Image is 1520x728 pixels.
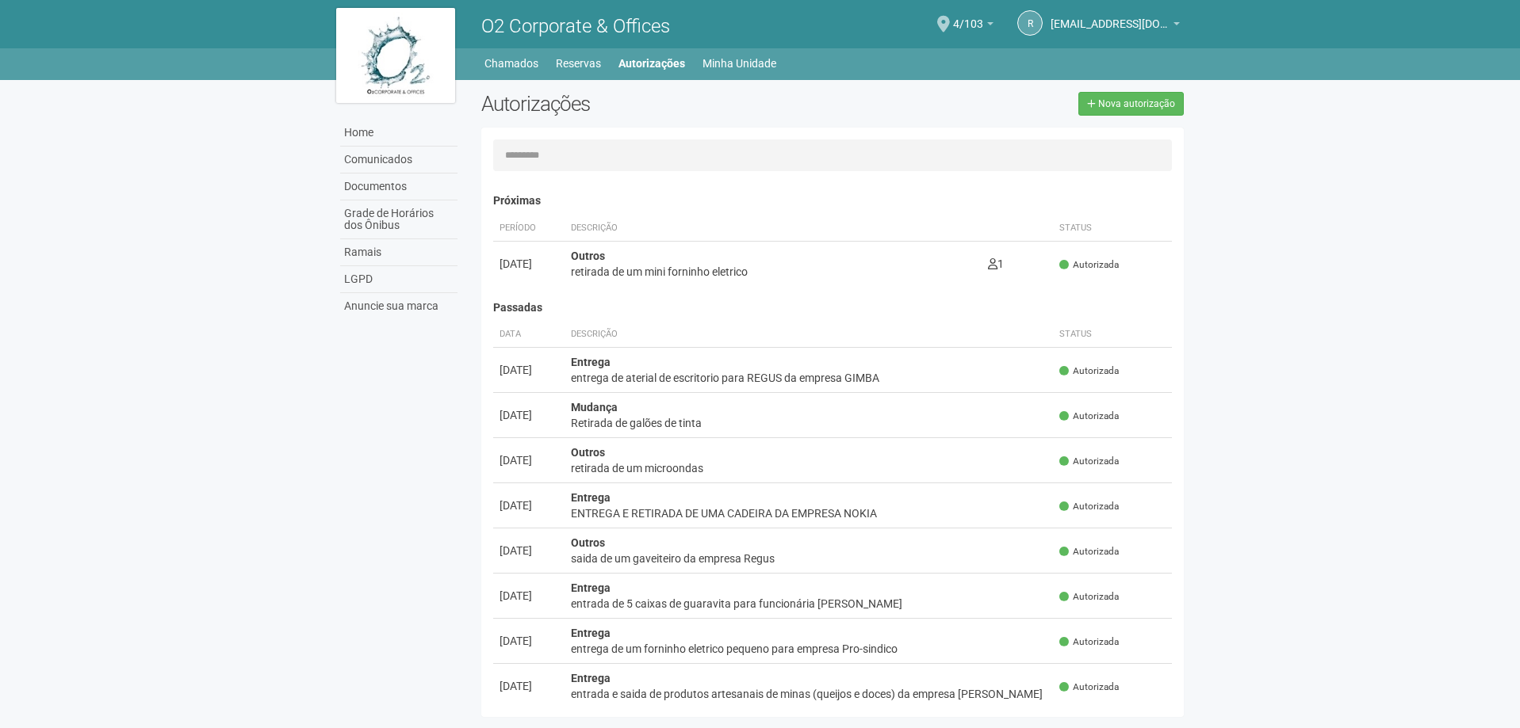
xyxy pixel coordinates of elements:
a: Grade de Horários dos Ônibus [340,200,458,239]
div: ENTREGA E RETIRADA DE UMA CADEIRA DA EMPRESA NOKIA [571,505,1047,521]
strong: Entrega [571,581,611,594]
a: Ramais [340,239,458,266]
div: Retirada de galões de tinta [571,415,1047,431]
div: [DATE] [500,633,558,649]
div: entrega de um forninho eletrico pequeno para empresa Pro-sindico [571,641,1047,657]
div: [DATE] [500,678,558,694]
strong: Outros [571,446,605,459]
th: Data [493,322,565,348]
a: Nova autorização [1078,92,1184,116]
span: riodejaneiro.o2corporate@regus.com [1051,2,1170,30]
span: Autorizada [1059,258,1119,272]
a: Chamados [484,52,538,74]
a: Documentos [340,173,458,200]
th: Status [1053,322,1172,348]
a: Anuncie sua marca [340,293,458,319]
h4: Passadas [493,302,1173,314]
a: LGPD [340,266,458,293]
strong: Outros [571,250,605,262]
a: 4/103 [953,20,994,32]
div: entrada de 5 caixas de guaravita para funcionária [PERSON_NAME] [571,596,1047,612]
div: [DATE] [500,543,558,558]
strong: Mudança [571,401,618,414]
strong: Entrega [571,491,611,504]
span: Autorizada [1059,590,1119,604]
span: Autorizada [1059,500,1119,513]
h4: Próximas [493,195,1173,207]
div: retirada de um microondas [571,460,1047,476]
th: Status [1053,215,1172,242]
div: saida de um gaveiteiro da empresa Regus [571,551,1047,566]
span: Autorizada [1059,364,1119,378]
span: O2 Corporate & Offices [481,15,670,37]
a: Minha Unidade [703,52,776,74]
img: logo.jpg [336,8,455,103]
strong: Entrega [571,356,611,368]
div: entrega de aterial de escritorio para REGUS da empresa GIMBA [571,370,1047,386]
div: retirada de um mini forninho eletrico [571,264,975,280]
div: [DATE] [500,452,558,468]
span: Autorizada [1059,410,1119,423]
div: [DATE] [500,588,558,604]
h2: Autorizações [481,92,821,116]
a: [EMAIL_ADDRESS][DOMAIN_NAME] [1051,20,1180,32]
strong: Entrega [571,627,611,639]
span: Autorizada [1059,455,1119,468]
div: [DATE] [500,256,558,272]
span: Autorizada [1059,635,1119,649]
a: r [1017,10,1043,36]
span: Autorizada [1059,680,1119,694]
strong: Outros [571,536,605,549]
span: 4/103 [953,2,983,30]
a: Autorizações [618,52,685,74]
div: [DATE] [500,497,558,513]
a: Home [340,120,458,147]
strong: Entrega [571,672,611,684]
span: Nova autorização [1098,98,1175,109]
span: Autorizada [1059,545,1119,558]
th: Descrição [565,215,982,242]
div: entrada e saida de produtos artesanais de minas (queijos e doces) da empresa [PERSON_NAME] [571,686,1047,702]
span: 1 [988,257,1004,270]
a: Reservas [556,52,601,74]
div: [DATE] [500,362,558,378]
div: [DATE] [500,407,558,423]
th: Descrição [565,322,1054,348]
th: Período [493,215,565,242]
a: Comunicados [340,147,458,173]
